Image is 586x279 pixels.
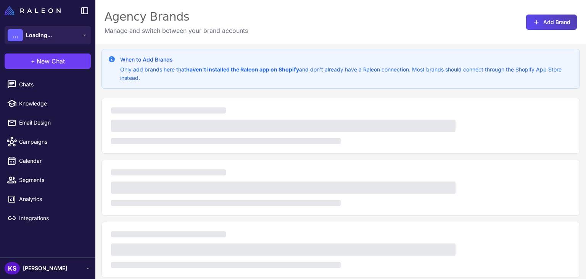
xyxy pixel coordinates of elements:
a: Knowledge [3,96,92,112]
button: +New Chat [5,54,91,69]
span: + [31,57,35,66]
h3: When to Add Brands [120,55,573,64]
a: Campaigns [3,134,92,150]
a: Raleon Logo [5,6,64,15]
a: Email Design [3,115,92,131]
span: New Chat [37,57,65,66]
span: Campaigns [19,138,86,146]
a: Chats [3,76,92,92]
a: Calendar [3,153,92,169]
div: KS [5,262,20,274]
span: Integrations [19,214,86,222]
strong: haven't installed the Raleon app on Shopify [186,66,299,73]
button: Add Brand [526,15,577,30]
span: Chats [19,80,86,89]
span: Loading... [26,31,52,39]
span: Knowledge [19,99,86,108]
span: Analytics [19,195,86,203]
span: Email Design [19,118,86,127]
p: Only add brands here that and don't already have a Raleon connection. Most brands should connect ... [120,65,573,82]
span: [PERSON_NAME] [23,264,67,273]
div: Agency Brands [105,9,248,24]
a: Integrations [3,210,92,226]
div: ... [8,29,23,41]
span: Segments [19,176,86,184]
span: Calendar [19,157,86,165]
a: Segments [3,172,92,188]
a: Analytics [3,191,92,207]
img: Raleon Logo [5,6,61,15]
p: Manage and switch between your brand accounts [105,26,248,35]
button: ...Loading... [5,26,91,44]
